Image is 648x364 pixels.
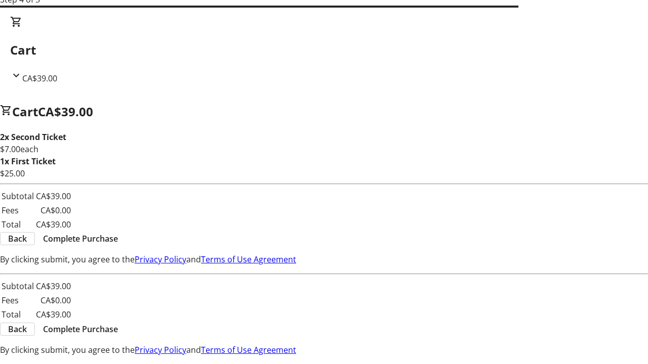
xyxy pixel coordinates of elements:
a: Terms of Use Agreement [201,254,296,265]
span: Complete Purchase [43,233,118,245]
span: CA$39.00 [22,73,57,84]
button: Complete Purchase [35,323,126,335]
td: Total [1,308,34,321]
td: CA$39.00 [35,280,71,293]
td: CA$0.00 [35,294,71,307]
td: Subtotal [1,190,34,203]
span: Back [8,233,27,245]
td: CA$39.00 [35,308,71,321]
td: Subtotal [1,280,34,293]
td: Fees [1,204,34,217]
span: Complete Purchase [43,323,118,335]
a: Terms of Use Agreement [201,344,296,355]
span: Cart [12,103,38,120]
h2: Cart [10,41,638,59]
td: CA$39.00 [35,190,71,203]
a: Privacy Policy [135,344,186,355]
td: CA$0.00 [35,204,71,217]
td: CA$39.00 [35,218,71,231]
span: CA$39.00 [38,103,93,120]
td: Total [1,218,34,231]
button: Complete Purchase [35,233,126,245]
div: CartCA$39.00 [10,16,638,84]
span: Back [8,323,27,335]
td: Fees [1,294,34,307]
a: Privacy Policy [135,254,186,265]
